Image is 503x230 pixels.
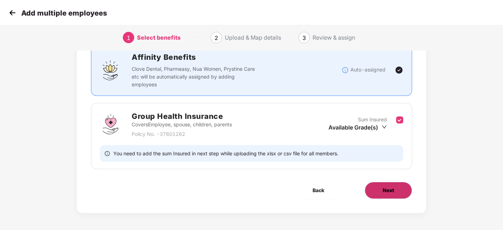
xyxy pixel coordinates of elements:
p: Add multiple employees [21,9,107,17]
span: 3 [302,34,306,41]
img: svg+xml;base64,PHN2ZyBpZD0iSW5mb18tXzMyeDMyIiBkYXRhLW5hbWU9IkluZm8gLSAzMngzMiIgeG1sbnM9Imh0dHA6Ly... [342,67,349,74]
span: Next [383,186,394,194]
span: 1 [127,34,130,41]
h2: Group Health Insurance [132,110,232,122]
p: Clove Dental, Pharmeasy, Nua Women, Prystine Care etc will be automatically assigned by adding em... [132,65,258,88]
div: Upload & Map details [225,32,281,43]
p: Covers Employee, spouse, children, parents [132,121,232,128]
p: Auto-assigned [350,66,385,74]
div: Select benefits [137,32,181,43]
img: svg+xml;base64,PHN2ZyBpZD0iVGljay0yNHgyNCIgeG1sbnM9Imh0dHA6Ly93d3cudzMub3JnLzIwMDAvc3ZnIiB3aWR0aD... [395,66,403,74]
p: Policy No. - 37601262 [132,130,232,138]
img: svg+xml;base64,PHN2ZyBpZD0iR3JvdXBfSGVhbHRoX0luc3VyYW5jZSIgZGF0YS1uYW1lPSJHcm91cCBIZWFsdGggSW5zdX... [100,114,121,135]
img: svg+xml;base64,PHN2ZyBpZD0iQWZmaW5pdHlfQmVuZWZpdHMiIGRhdGEtbmFtZT0iQWZmaW5pdHkgQmVuZWZpdHMiIHhtbG... [100,59,121,81]
span: info-circle [105,150,110,157]
span: 2 [215,34,218,41]
span: Back [313,186,324,194]
div: Review & assign [313,32,355,43]
button: Back [295,182,342,199]
h2: Affinity Benefits [132,51,342,63]
span: You need to add the sum Insured in next step while uploading the xlsx or csv file for all members. [113,150,338,157]
img: svg+xml;base64,PHN2ZyB4bWxucz0iaHR0cDovL3d3dy53My5vcmcvMjAwMC9zdmciIHdpZHRoPSIzMCIgaGVpZ2h0PSIzMC... [7,7,18,18]
p: Sum Insured [358,116,387,123]
div: Available Grade(s) [328,123,387,131]
button: Next [365,182,412,199]
span: down [382,124,387,130]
